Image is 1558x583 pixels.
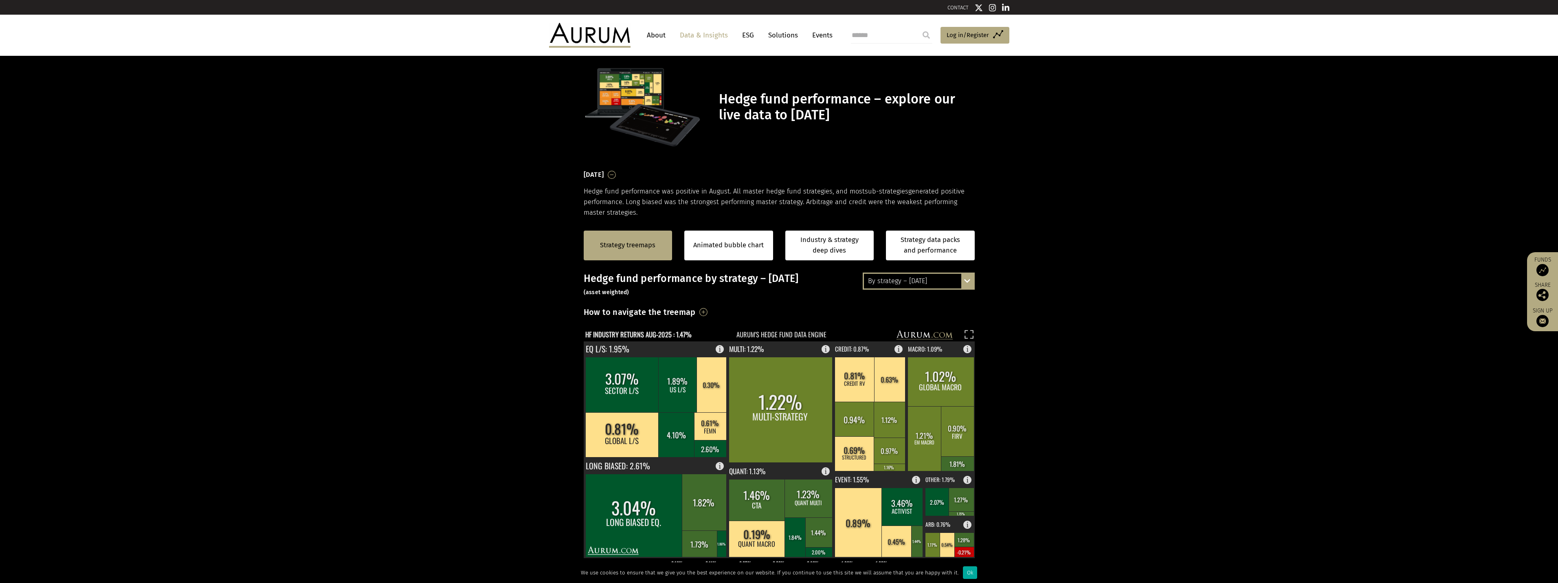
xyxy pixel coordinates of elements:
[1536,315,1549,327] img: Sign up to our newsletter
[864,274,973,288] div: By strategy – [DATE]
[975,4,983,12] img: Twitter icon
[584,186,975,218] p: Hedge fund performance was positive in August. All master hedge fund strategies, and most generat...
[676,28,732,43] a: Data & Insights
[1531,282,1554,301] div: Share
[719,91,972,123] h1: Hedge fund performance – explore our live data to [DATE]
[584,305,696,319] h3: How to navigate the treemap
[600,240,655,251] a: Strategy treemaps
[865,187,908,195] span: sub-strategies
[1531,256,1554,276] a: Funds
[808,28,833,43] a: Events
[947,30,989,40] span: Log in/Register
[918,27,934,43] input: Submit
[941,27,1009,44] a: Log in/Register
[1536,264,1549,276] img: Access Funds
[584,169,604,181] h3: [DATE]
[584,289,629,296] small: (asset weighted)
[764,28,802,43] a: Solutions
[1531,307,1554,327] a: Sign up
[738,28,758,43] a: ESG
[584,273,975,297] h3: Hedge fund performance by strategy – [DATE]
[1002,4,1009,12] img: Linkedin icon
[1536,289,1549,301] img: Share this post
[549,23,631,47] img: Aurum
[947,4,969,11] a: CONTACT
[989,4,996,12] img: Instagram icon
[963,566,977,579] div: Ok
[643,28,670,43] a: About
[785,231,874,260] a: Industry & strategy deep dives
[886,231,975,260] a: Strategy data packs and performance
[693,240,764,251] a: Animated bubble chart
